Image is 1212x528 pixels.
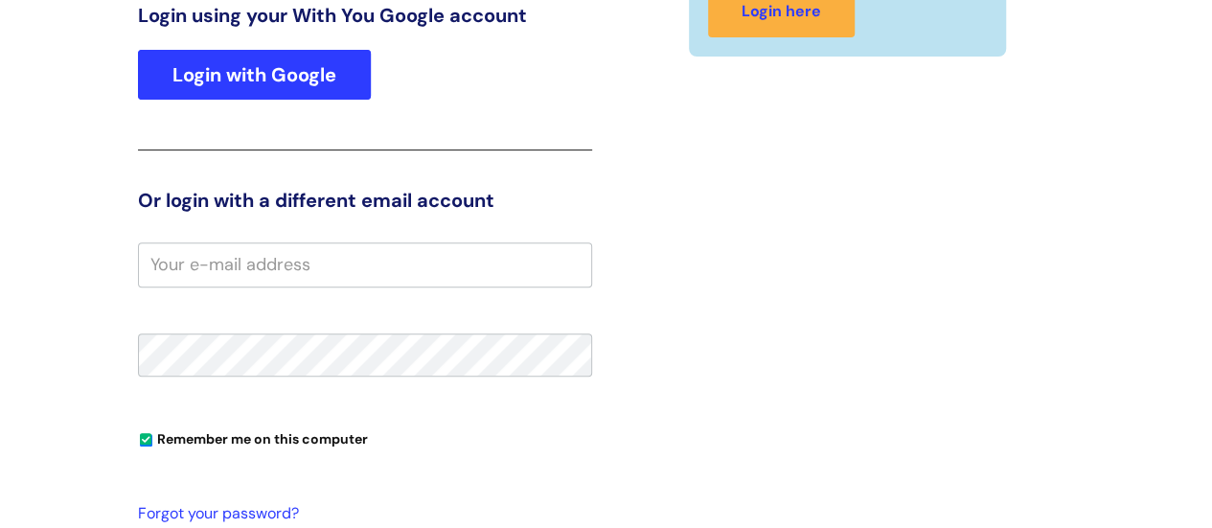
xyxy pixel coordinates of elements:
input: Remember me on this computer [140,434,152,447]
input: Your e-mail address [138,242,592,287]
a: Login with Google [138,50,371,100]
h3: Login using your With You Google account [138,4,592,27]
label: Remember me on this computer [138,426,368,448]
a: Forgot your password? [138,500,583,528]
div: You can uncheck this option if you're logging in from a shared device [138,423,592,453]
h3: Or login with a different email account [138,189,592,212]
